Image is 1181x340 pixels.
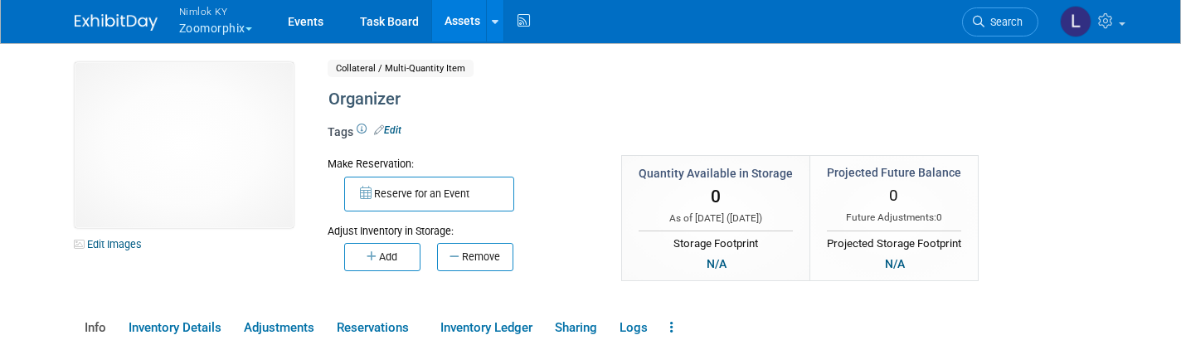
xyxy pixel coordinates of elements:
[827,164,961,181] div: Projected Future Balance
[889,186,898,205] span: 0
[936,211,942,223] span: 0
[75,234,148,255] a: Edit Images
[730,212,759,224] span: [DATE]
[1060,6,1091,37] img: Luc Schaefer
[328,124,1008,152] div: Tags
[827,231,961,252] div: Projected Storage Footprint
[702,255,731,273] div: N/A
[437,243,513,271] button: Remove
[75,14,158,31] img: ExhibitDay
[328,155,596,172] div: Make Reservation:
[827,211,961,225] div: Future Adjustments:
[962,7,1038,36] a: Search
[639,211,793,226] div: As of [DATE] ( )
[328,60,474,77] span: Collateral / Multi-Quantity Item
[639,165,793,182] div: Quantity Available in Storage
[344,243,420,271] button: Add
[179,2,252,20] span: Nimlok KY
[75,62,294,228] img: View Images
[711,187,721,206] span: 0
[328,211,596,239] div: Adjust Inventory in Storage:
[374,124,401,136] a: Edit
[639,231,793,252] div: Storage Footprint
[984,16,1023,28] span: Search
[344,177,514,211] button: Reserve for an Event
[880,255,910,273] div: N/A
[323,85,1008,114] div: Organizer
